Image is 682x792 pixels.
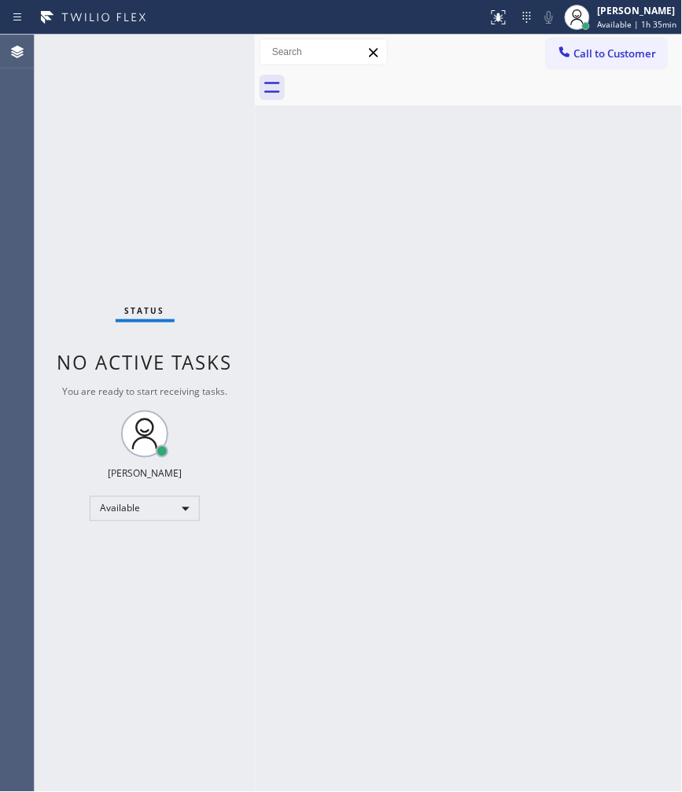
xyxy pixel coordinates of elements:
[598,4,677,17] div: [PERSON_NAME]
[547,39,667,68] button: Call to Customer
[108,467,182,481] div: [PERSON_NAME]
[125,305,165,316] span: Status
[260,39,387,64] input: Search
[62,385,227,398] span: You are ready to start receiving tasks.
[574,46,657,61] span: Call to Customer
[538,6,560,28] button: Mute
[90,496,200,521] div: Available
[57,349,233,375] span: No active tasks
[598,19,677,30] span: Available | 1h 35min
